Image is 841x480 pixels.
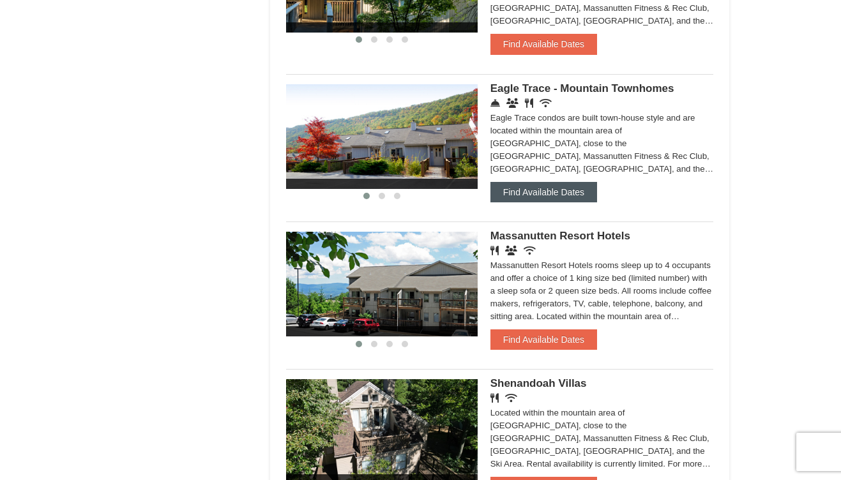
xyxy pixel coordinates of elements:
button: Find Available Dates [490,34,597,54]
span: Eagle Trace - Mountain Townhomes [490,82,674,94]
button: Find Available Dates [490,182,597,202]
i: Wireless Internet (free) [505,393,517,403]
button: Find Available Dates [490,329,597,350]
i: Wireless Internet (free) [524,246,536,255]
div: Located within the mountain area of [GEOGRAPHIC_DATA], close to the [GEOGRAPHIC_DATA], Massanutte... [490,407,714,470]
div: Massanutten Resort Hotels rooms sleep up to 4 occupants and offer a choice of 1 king size bed (li... [490,259,714,323]
i: Banquet Facilities [505,246,517,255]
i: Restaurant [490,393,499,403]
span: Massanutten Resort Hotels [490,230,630,242]
i: Restaurant [525,98,533,108]
div: Eagle Trace condos are built town-house style and are located within the mountain area of [GEOGRA... [490,112,714,176]
i: Restaurant [490,246,499,255]
i: Conference Facilities [506,98,519,108]
i: Concierge Desk [490,98,500,108]
i: Wireless Internet (free) [540,98,552,108]
span: Shenandoah Villas [490,377,587,389]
